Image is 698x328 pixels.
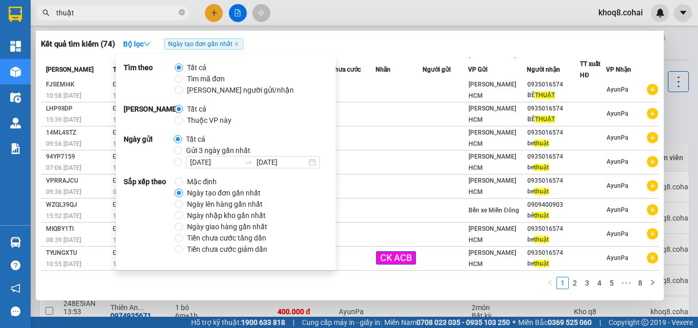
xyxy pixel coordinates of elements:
[535,116,555,123] span: THUẬT
[634,277,646,289] li: 8
[42,9,50,16] span: search
[183,62,211,73] span: Tất cả
[527,176,580,186] div: 0935016574
[46,151,110,162] div: 94YP7159
[606,277,618,289] li: 5
[618,277,634,289] span: •••
[179,8,185,18] span: close-circle
[183,199,267,210] span: Ngày lên hàng gần nhất
[527,151,580,162] div: 0935016574
[46,140,81,147] span: 09:56 [DATE]
[46,260,81,268] span: 10:55 [DATE]
[376,251,416,264] span: CK ACB
[647,132,658,143] span: plus-circle
[646,277,659,289] button: right
[527,248,580,258] div: 0935016574
[144,40,151,48] span: down
[534,188,549,195] span: thuật
[527,114,580,125] div: BÊ
[647,156,658,167] span: plus-circle
[607,254,628,261] span: AyunPa
[46,176,110,186] div: VPRRAJCU
[46,79,110,90] div: FJSEMI4K
[46,116,81,123] span: 15:39 [DATE]
[234,41,239,47] span: close
[647,108,658,119] span: plus-circle
[46,127,110,138] div: 14ML4STZ
[469,177,516,195] span: [PERSON_NAME] HCM
[46,103,110,114] div: LHP9IIDP
[179,9,185,15] span: close-circle
[527,66,560,73] span: Người nhận
[527,234,580,245] div: be
[646,277,659,289] li: Next Page
[569,277,580,289] a: 2
[183,232,270,244] span: Tiền chưa cước tăng dần
[46,164,81,171] span: 07:06 [DATE]
[527,90,580,101] div: BÊ
[46,66,94,73] span: [PERSON_NAME]
[423,66,451,73] span: Người gửi
[469,225,516,244] span: [PERSON_NAME] HCM
[607,158,628,165] span: AyunPa
[10,67,21,77] img: warehouse-icon
[607,86,628,93] span: AyunPa
[46,188,81,195] span: 09:36 [DATE]
[9,7,22,22] img: logo-vxr
[183,210,270,221] span: Ngày nhập kho gần nhất
[124,62,175,96] strong: Tìm theo
[469,105,516,123] span: [PERSON_NAME] HCM
[376,66,390,73] span: Nhãn
[607,230,628,237] span: AyunPa
[606,277,617,289] a: 5
[124,176,175,255] strong: Sắp xếp theo
[183,103,211,115] span: Tất cả
[527,210,580,221] div: bê
[41,39,115,50] h3: Kết quả tìm kiếm ( 74 )
[544,277,556,289] li: Previous Page
[190,157,240,168] input: Ngày bắt đầu
[56,7,177,18] input: Tìm tên, số ĐT hoặc mã đơn
[534,236,549,243] span: thuật
[647,180,658,191] span: plus-circle
[469,207,519,214] span: Bến xe Miền Đông
[10,143,21,154] img: solution-icon
[183,244,271,255] span: Tiền chưa cước giảm dần
[46,200,110,210] div: WZQL39QJ
[183,176,221,187] span: Mặc định
[468,66,487,73] span: VP Gửi
[331,66,361,73] span: Chưa cước
[123,40,151,48] strong: Bộ lọc
[606,66,631,73] span: VP Nhận
[618,277,634,289] li: Next 5 Pages
[527,258,580,269] div: be
[164,38,243,50] span: Ngày tạo đơn gần nhất
[11,283,20,293] span: notification
[544,277,556,289] button: left
[527,79,580,90] div: 0935016574
[569,277,581,289] li: 2
[527,103,580,114] div: 0935016574
[527,224,580,234] div: 0935016574
[244,158,252,166] span: to
[580,60,600,79] span: TT xuất HĐ
[527,162,580,173] div: be
[257,157,307,168] input: Ngày kết thúc
[124,103,175,126] strong: [PERSON_NAME]
[557,277,568,289] a: 1
[607,110,628,117] span: AyunPa
[594,277,605,289] a: 4
[182,134,210,145] span: Tất cả
[527,200,580,210] div: 0909400903
[46,248,110,258] div: TYUNGXTU
[469,129,516,147] span: [PERSON_NAME] HCM
[183,187,265,199] span: Ngày tạo đơn gần nhất
[46,92,81,99] span: 10:58 [DATE]
[527,127,580,138] div: 0935016574
[469,153,516,171] span: [PERSON_NAME] HCM
[46,236,81,244] span: 08:39 [DATE]
[183,115,236,126] span: Thuộc VP này
[183,73,229,84] span: Tìm mã đơn
[593,277,606,289] li: 4
[534,140,549,147] span: thuật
